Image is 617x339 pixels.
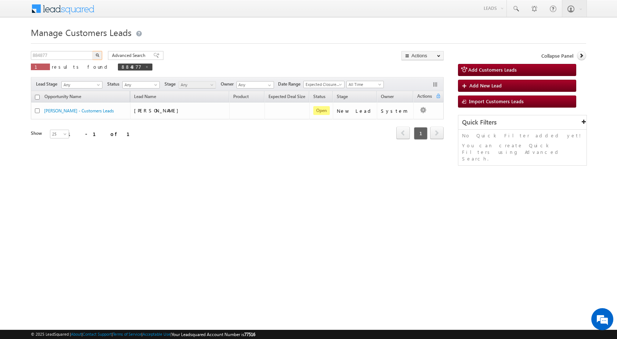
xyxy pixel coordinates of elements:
[130,93,160,102] span: Lead Name
[165,81,178,87] span: Stage
[123,82,158,88] span: Any
[414,92,436,102] span: Actions
[469,98,524,104] span: Import Customers Leads
[50,130,69,138] a: 25
[44,108,114,113] a: [PERSON_NAME] - Customers Leads
[381,108,410,114] div: System
[44,94,81,99] span: Opportunity Name
[134,107,182,113] span: [PERSON_NAME]
[122,81,160,89] a: Any
[337,94,348,99] span: Stage
[31,331,255,338] span: © 2025 LeadSquared | | | | |
[107,81,122,87] span: Status
[178,81,216,89] a: Any
[347,81,382,88] span: All Time
[68,130,138,138] div: 1 - 1 of 1
[31,130,44,137] div: Show
[50,131,70,137] span: 25
[237,81,274,89] input: Type to Search
[401,51,444,60] button: Actions
[41,93,85,102] a: Opportunity Name
[83,332,112,336] a: Contact Support
[233,94,249,99] span: Product
[303,81,344,88] a: Expected Closure Date
[462,132,583,139] p: No Quick Filter added yet!
[61,81,102,89] a: Any
[179,82,214,88] span: Any
[414,127,427,140] span: 1
[304,81,342,88] span: Expected Closure Date
[264,82,273,89] a: Show All Items
[71,332,82,336] a: About
[35,95,40,100] input: Check all records
[36,81,60,87] span: Lead Stage
[381,94,394,99] span: Owner
[265,93,309,102] a: Expected Deal Size
[244,332,255,337] span: 77516
[337,108,374,114] div: New Lead
[458,115,587,130] div: Quick Filters
[346,81,384,88] a: All Time
[310,93,329,102] a: Status
[142,332,170,336] a: Acceptable Use
[313,106,330,115] span: Open
[469,82,502,89] span: Add New Lead
[95,53,99,57] img: Search
[112,52,148,59] span: Advanced Search
[430,127,444,139] a: next
[35,64,46,70] span: 1
[221,81,237,87] span: Owner
[268,94,305,99] span: Expected Deal Size
[62,82,100,88] span: Any
[52,64,110,70] span: results found
[541,53,573,59] span: Collapse Panel
[396,127,410,139] a: prev
[31,26,131,38] span: Manage Customers Leads
[468,66,517,73] span: Add Customers Leads
[462,142,583,162] p: You can create Quick Filters using Advanced Search.
[333,93,351,102] a: Stage
[278,81,303,87] span: Date Range
[122,64,141,70] span: 884877
[172,332,255,337] span: Your Leadsquared Account Number is
[113,332,141,336] a: Terms of Service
